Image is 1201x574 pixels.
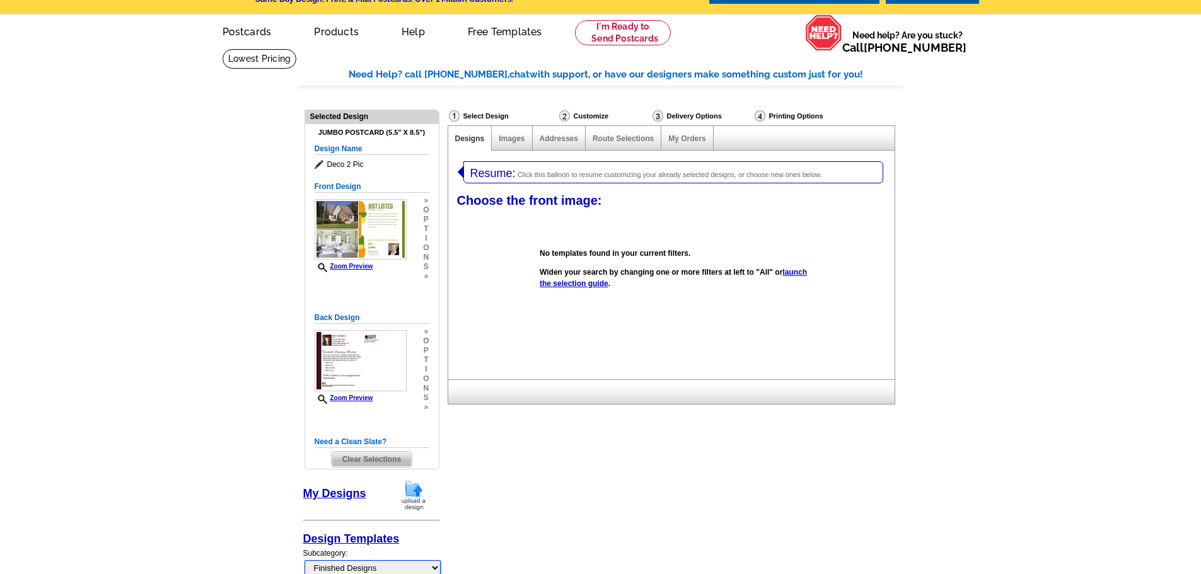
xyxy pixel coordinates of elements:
span: » [423,327,429,336]
img: Printing Options & Summary [755,110,765,122]
span: » [423,403,429,412]
a: Images [499,134,525,143]
a: [PHONE_NUMBER] [864,41,966,54]
p: No templates found in your current filters. [540,248,808,259]
div: Printing Options [753,110,866,122]
span: o [423,336,429,346]
span: p [423,215,429,224]
span: i [423,365,429,374]
div: Delivery Options [651,110,753,122]
span: t [423,224,429,234]
span: o [423,374,429,384]
img: upload-design [397,479,430,511]
span: o [423,243,429,253]
span: o [423,205,429,215]
a: Free Templates [448,16,562,45]
span: Deco 2 Pic [315,158,429,171]
a: My Designs [303,487,366,500]
span: Choose the front image: [457,193,602,207]
a: Zoom Preview [315,263,373,270]
a: launch the selection guide [540,268,807,288]
img: Customize [559,110,570,122]
img: Select Design [449,110,460,122]
a: Products [294,16,379,45]
span: Clear Selections [332,452,412,467]
a: Addresses [540,134,578,143]
span: n [423,384,429,393]
div: Select Design [448,110,558,125]
h5: Front Design [315,181,429,193]
h5: Need a Clean Slate? [315,436,429,448]
a: Designs [455,134,485,143]
div: Customize [558,110,651,125]
img: leftArrow.png [458,161,463,182]
span: Need help? Are you stuck? [842,29,973,54]
span: t [423,355,429,365]
span: i [423,234,429,243]
a: Design Templates [303,532,400,545]
a: My Orders [668,134,705,143]
span: » [423,196,429,205]
a: Help [381,16,445,45]
span: Call [842,41,966,54]
div: Need Help? call [PHONE_NUMBER], with support, or have our designers make something custom just fo... [349,67,903,82]
a: Route Selections [593,134,654,143]
iframe: LiveChat chat widget [949,281,1201,574]
span: Resume: [470,167,516,180]
a: Zoom Preview [315,394,373,401]
h4: Jumbo Postcard (5.5" x 8.5") [315,129,429,137]
span: Click this balloon to resume customizing your already selected designs, or choose new ones below. [518,171,822,178]
a: Postcards [202,16,292,45]
img: GENREPJF_Deco_2_Photo_All.jpg [315,199,407,260]
span: s [423,262,429,272]
h5: Back Design [315,312,429,324]
h5: Design Name [315,143,429,155]
img: GENPJB_Refined_sample.jpg [315,330,407,391]
img: help [805,14,842,51]
span: p [423,346,429,355]
img: Delivery Options [653,110,663,122]
span: s [423,393,429,403]
span: » [423,272,429,281]
span: n [423,253,429,262]
p: Widen your search by changing one or more filters at left to "All" or . [540,267,808,289]
div: Selected Design [305,110,439,122]
span: chat [509,69,530,80]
